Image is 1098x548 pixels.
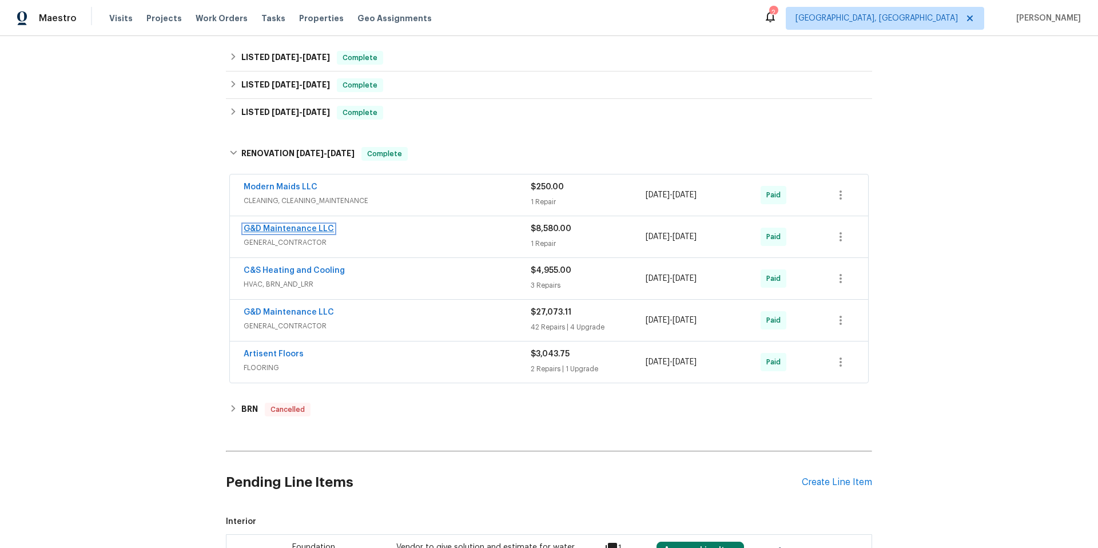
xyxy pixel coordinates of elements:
[303,81,330,89] span: [DATE]
[646,316,670,324] span: [DATE]
[303,108,330,116] span: [DATE]
[244,362,531,374] span: FLOORING
[272,108,299,116] span: [DATE]
[226,99,872,126] div: LISTED [DATE]-[DATE]Complete
[766,315,785,326] span: Paid
[673,191,697,199] span: [DATE]
[226,136,872,172] div: RENOVATION [DATE]-[DATE]Complete
[673,275,697,283] span: [DATE]
[531,267,571,275] span: $4,955.00
[226,516,872,527] span: Interior
[226,456,802,509] h2: Pending Line Items
[272,53,330,61] span: -
[646,358,670,366] span: [DATE]
[338,80,382,91] span: Complete
[531,350,570,358] span: $3,043.75
[261,14,285,22] span: Tasks
[646,191,670,199] span: [DATE]
[244,267,345,275] a: C&S Heating and Cooling
[766,273,785,284] span: Paid
[299,13,344,24] span: Properties
[272,53,299,61] span: [DATE]
[1012,13,1081,24] span: [PERSON_NAME]
[363,148,407,160] span: Complete
[241,147,355,161] h6: RENOVATION
[266,404,309,415] span: Cancelled
[241,403,258,416] h6: BRN
[272,81,299,89] span: [DATE]
[646,275,670,283] span: [DATE]
[531,183,564,191] span: $250.00
[531,363,646,375] div: 2 Repairs | 1 Upgrade
[244,350,304,358] a: Artisent Floors
[646,273,697,284] span: -
[531,321,646,333] div: 42 Repairs | 4 Upgrade
[327,149,355,157] span: [DATE]
[338,52,382,63] span: Complete
[531,238,646,249] div: 1 Repair
[303,53,330,61] span: [DATE]
[769,7,777,18] div: 2
[39,13,77,24] span: Maestro
[802,477,872,488] div: Create Line Item
[244,225,334,233] a: G&D Maintenance LLC
[646,233,670,241] span: [DATE]
[244,279,531,290] span: HVAC, BRN_AND_LRR
[272,81,330,89] span: -
[196,13,248,24] span: Work Orders
[673,233,697,241] span: [DATE]
[244,237,531,248] span: GENERAL_CONTRACTOR
[241,51,330,65] h6: LISTED
[241,78,330,92] h6: LISTED
[226,72,872,99] div: LISTED [DATE]-[DATE]Complete
[646,189,697,201] span: -
[296,149,324,157] span: [DATE]
[146,13,182,24] span: Projects
[766,356,785,368] span: Paid
[244,308,334,316] a: G&D Maintenance LLC
[244,320,531,332] span: GENERAL_CONTRACTOR
[766,189,785,201] span: Paid
[272,108,330,116] span: -
[795,13,958,24] span: [GEOGRAPHIC_DATA], [GEOGRAPHIC_DATA]
[673,358,697,366] span: [DATE]
[226,396,872,423] div: BRN Cancelled
[673,316,697,324] span: [DATE]
[226,44,872,72] div: LISTED [DATE]-[DATE]Complete
[646,356,697,368] span: -
[357,13,432,24] span: Geo Assignments
[531,225,571,233] span: $8,580.00
[241,106,330,120] h6: LISTED
[244,195,531,207] span: CLEANING, CLEANING_MAINTENANCE
[296,149,355,157] span: -
[646,315,697,326] span: -
[531,280,646,291] div: 3 Repairs
[646,231,697,243] span: -
[766,231,785,243] span: Paid
[244,183,317,191] a: Modern Maids LLC
[531,196,646,208] div: 1 Repair
[338,107,382,118] span: Complete
[109,13,133,24] span: Visits
[531,308,571,316] span: $27,073.11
